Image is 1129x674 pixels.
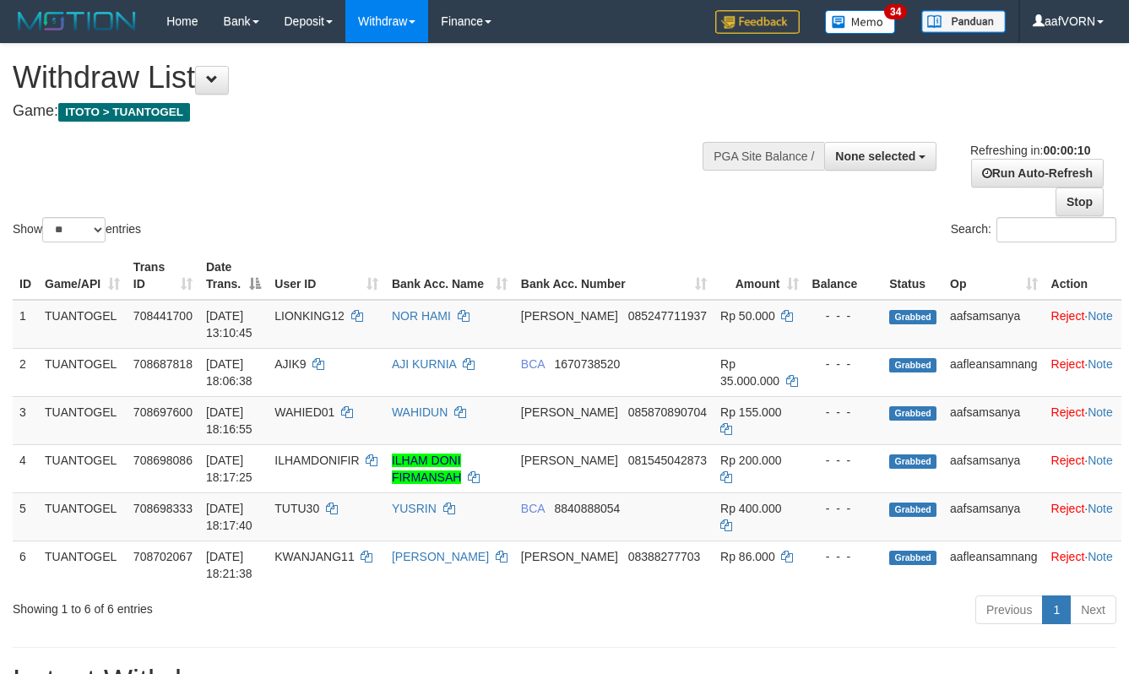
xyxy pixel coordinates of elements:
a: Reject [1051,357,1085,371]
span: Grabbed [889,503,936,517]
th: Game/API: activate to sort column ascending [38,252,127,300]
th: Trans ID: activate to sort column ascending [127,252,199,300]
td: · [1045,444,1121,492]
th: Amount: activate to sort column ascending [714,252,805,300]
span: [PERSON_NAME] [521,405,618,419]
span: AJIK9 [274,357,306,371]
input: Search: [996,217,1116,242]
td: TUANTOGEL [38,396,127,444]
span: Rp 35.000.000 [720,357,779,388]
td: 3 [13,396,38,444]
div: - - - [812,307,877,324]
a: Next [1070,595,1116,624]
div: - - - [812,548,877,565]
div: - - - [812,500,877,517]
td: · [1045,492,1121,541]
span: 708698086 [133,454,193,467]
span: Copy 1670738520 to clipboard [555,357,621,371]
strong: 00:00:10 [1043,144,1090,157]
td: · [1045,541,1121,589]
span: [DATE] 18:17:25 [206,454,252,484]
td: 1 [13,300,38,349]
a: Note [1088,502,1113,515]
td: aafleansamnang [943,348,1045,396]
div: - - - [812,452,877,469]
a: Note [1088,454,1113,467]
th: ID [13,252,38,300]
span: TUTU30 [274,502,319,515]
th: Date Trans.: activate to sort column descending [199,252,268,300]
span: WAHIED01 [274,405,334,419]
a: Note [1088,357,1113,371]
button: None selected [824,142,936,171]
span: 708697600 [133,405,193,419]
th: Bank Acc. Number: activate to sort column ascending [514,252,714,300]
a: Reject [1051,454,1085,467]
td: 4 [13,444,38,492]
span: [DATE] 13:10:45 [206,309,252,340]
span: KWANJANG11 [274,550,354,563]
span: 708441700 [133,309,193,323]
th: Bank Acc. Name: activate to sort column ascending [385,252,514,300]
td: aafleansamnang [943,541,1045,589]
a: Reject [1051,405,1085,419]
td: TUANTOGEL [38,492,127,541]
span: [PERSON_NAME] [521,454,618,467]
a: ILHAM DONI FIRMANSAH [392,454,461,484]
span: Grabbed [889,454,936,469]
a: Run Auto-Refresh [971,159,1104,188]
td: aafsamsanya [943,444,1045,492]
td: TUANTOGEL [38,300,127,349]
h4: Game: [13,103,735,120]
a: Note [1088,550,1113,563]
a: AJI KURNIA [392,357,456,371]
a: Reject [1051,550,1085,563]
img: Feedback.jpg [715,10,800,34]
span: ITOTO > TUANTOGEL [58,103,190,122]
span: Copy 8840888054 to clipboard [555,502,621,515]
td: aafsamsanya [943,396,1045,444]
a: 1 [1042,595,1071,624]
label: Search: [951,217,1116,242]
span: Rp 86.000 [720,550,775,563]
span: Grabbed [889,551,936,565]
th: Balance [806,252,883,300]
span: Refreshing in: [970,144,1090,157]
div: - - - [812,404,877,421]
th: Status [882,252,943,300]
span: Rp 400.000 [720,502,781,515]
span: Copy 085247711937 to clipboard [628,309,707,323]
span: 708687818 [133,357,193,371]
th: Op: activate to sort column ascending [943,252,1045,300]
span: 34 [884,4,907,19]
a: Note [1088,405,1113,419]
span: BCA [521,502,545,515]
span: Grabbed [889,406,936,421]
a: Stop [1056,188,1104,216]
span: BCA [521,357,545,371]
a: Previous [975,595,1043,624]
a: Reject [1051,502,1085,515]
span: Copy 081545042873 to clipboard [628,454,707,467]
td: aafsamsanya [943,492,1045,541]
a: Reject [1051,309,1085,323]
span: [DATE] 18:21:38 [206,550,252,580]
span: [PERSON_NAME] [521,550,618,563]
img: MOTION_logo.png [13,8,141,34]
span: [PERSON_NAME] [521,309,618,323]
span: Grabbed [889,310,936,324]
td: TUANTOGEL [38,444,127,492]
span: Copy 08388277703 to clipboard [628,550,701,563]
span: ILHAMDONIFIR [274,454,359,467]
h1: Withdraw List [13,61,735,95]
a: YUSRIN [392,502,437,515]
td: TUANTOGEL [38,348,127,396]
span: [DATE] 18:16:55 [206,405,252,436]
td: TUANTOGEL [38,541,127,589]
span: LIONKING12 [274,309,344,323]
span: Rp 200.000 [720,454,781,467]
div: - - - [812,356,877,372]
img: Button%20Memo.svg [825,10,896,34]
label: Show entries [13,217,141,242]
td: · [1045,348,1121,396]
